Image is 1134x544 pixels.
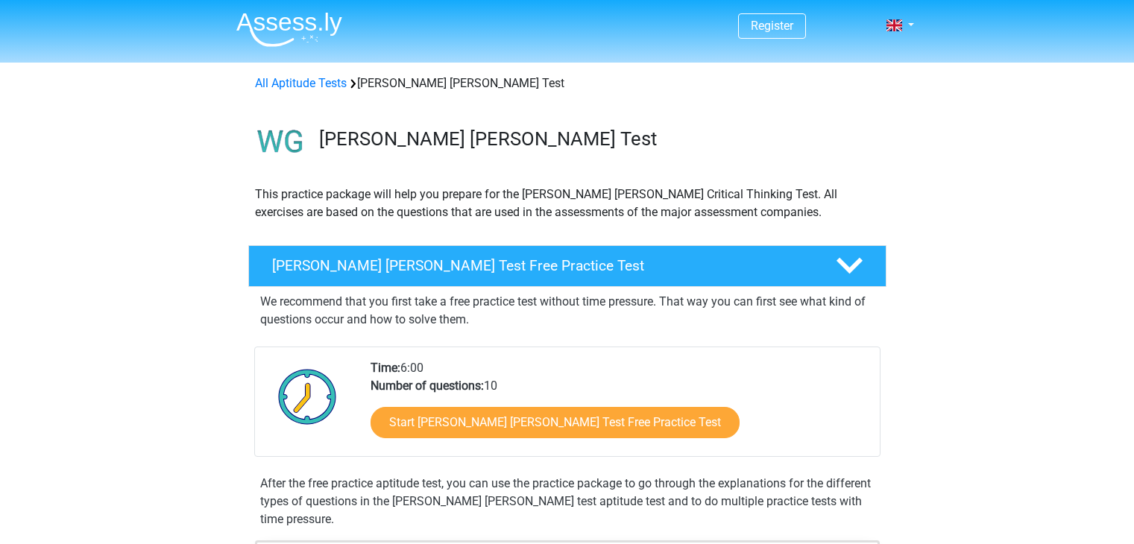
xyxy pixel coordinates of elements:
[371,379,484,393] b: Number of questions:
[260,293,875,329] p: We recommend that you first take a free practice test without time pressure. That way you can fir...
[249,110,312,174] img: watson glaser test
[270,359,345,434] img: Clock
[371,361,400,375] b: Time:
[319,127,875,151] h3: [PERSON_NAME] [PERSON_NAME] Test
[751,19,793,33] a: Register
[242,245,892,287] a: [PERSON_NAME] [PERSON_NAME] Test Free Practice Test
[255,76,347,90] a: All Aptitude Tests
[249,75,886,92] div: [PERSON_NAME] [PERSON_NAME] Test
[359,359,879,456] div: 6:00 10
[371,407,740,438] a: Start [PERSON_NAME] [PERSON_NAME] Test Free Practice Test
[254,475,881,528] div: After the free practice aptitude test, you can use the practice package to go through the explana...
[272,257,812,274] h4: [PERSON_NAME] [PERSON_NAME] Test Free Practice Test
[236,12,342,47] img: Assessly
[255,186,880,221] p: This practice package will help you prepare for the [PERSON_NAME] [PERSON_NAME] Critical Thinking...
